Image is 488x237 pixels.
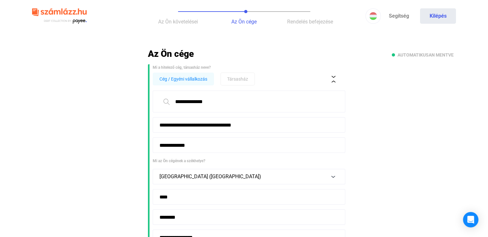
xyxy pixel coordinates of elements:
div: Open Intercom Messenger [463,212,478,227]
span: Rendelés befejezése [287,19,333,25]
span: Az Ön cége [231,19,257,25]
span: [GEOGRAPHIC_DATA] ([GEOGRAPHIC_DATA]) [159,173,261,180]
span: Társasház [227,75,248,83]
div: Mi az Ön cégének a székhelye? [153,158,340,164]
button: [GEOGRAPHIC_DATA] ([GEOGRAPHIC_DATA]) [153,169,345,184]
button: HU [365,8,381,24]
button: Cég / Egyéni vállalkozás [153,73,214,85]
img: collapse [330,76,337,83]
div: Mi a hitelező cég, társasház neve? [153,64,340,71]
button: Kilépés [420,8,456,24]
button: Társasház [220,73,255,85]
button: collapse [327,72,340,86]
img: HU [369,12,377,20]
img: szamlazzhu-logo [32,6,87,27]
span: Cég / Egyéni vállalkozás [159,75,207,83]
h2: Az Ön cége [148,48,340,59]
span: Az Ön követelései [158,19,198,25]
a: Segítség [381,8,417,24]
